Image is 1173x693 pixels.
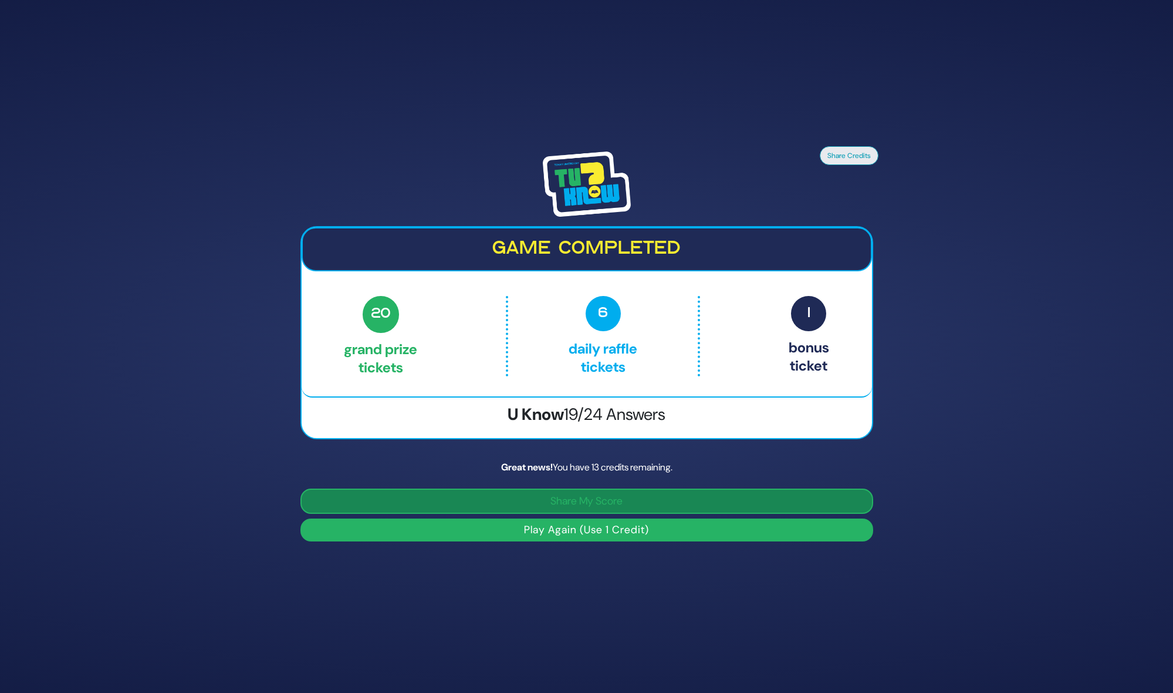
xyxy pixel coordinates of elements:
[543,152,631,217] img: Tournament Logo
[363,296,400,333] span: 20
[302,405,872,425] h3: U Know
[820,146,878,165] button: Share Credits
[312,238,861,260] h2: Game completed
[533,296,672,376] p: Daily Raffle tickets
[586,296,621,331] span: 6
[789,296,829,376] p: Bonus ticket
[300,519,873,541] button: Play Again (Use 1 Credit)
[300,489,873,514] button: Share My Score
[791,296,826,331] span: 1
[501,461,553,473] strong: Great news!
[564,403,665,425] span: 19/24 Answers
[300,460,873,475] div: You have 13 credits remaining.
[344,296,417,376] p: Grand Prize tickets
